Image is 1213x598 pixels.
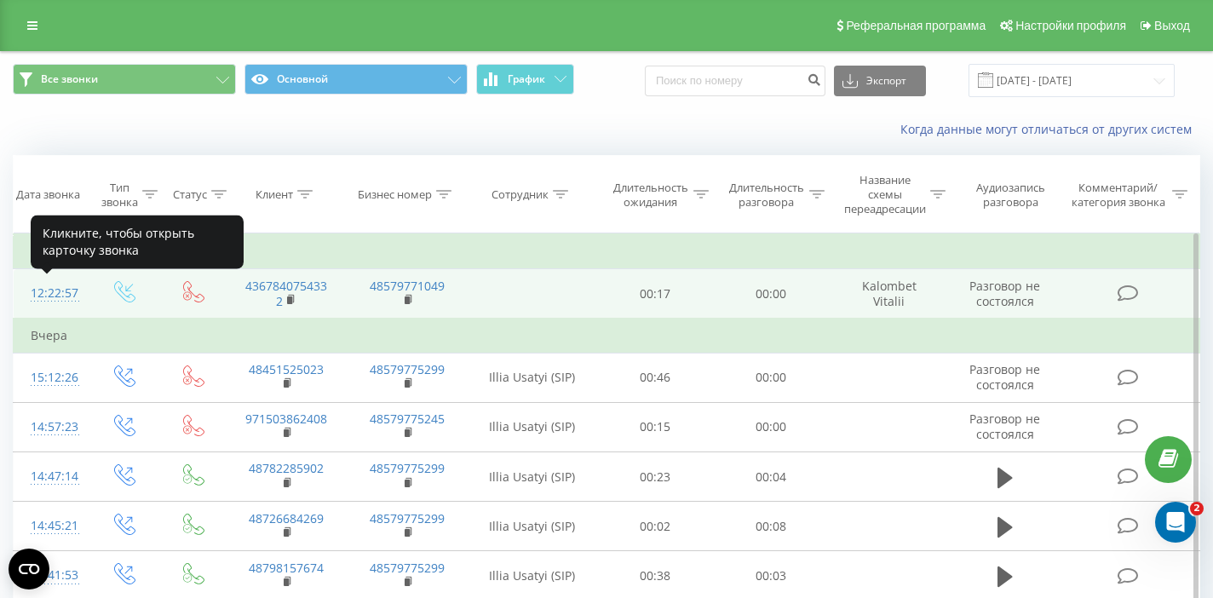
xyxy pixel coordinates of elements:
span: Все звонки [41,72,98,86]
td: Illia Usatyi (SIP) [468,502,597,551]
a: 971503862408 [245,411,327,427]
div: Аудиозапись разговора [964,181,1056,210]
td: Illia Usatyi (SIP) [468,452,597,502]
div: 14:57:23 [31,411,71,444]
span: График [508,73,545,85]
td: 00:02 [597,502,713,551]
button: Open CMP widget [9,549,49,589]
div: 14:41:53 [31,559,71,592]
button: Основной [244,64,468,95]
input: Поиск по номеру [645,66,825,96]
div: Клиент [256,187,293,202]
div: Название схемы переадресации [844,173,926,216]
a: 48579775299 [370,361,445,377]
a: 48579771049 [370,278,445,294]
td: 00:46 [597,353,713,402]
div: 15:12:26 [31,361,71,394]
a: 48798157674 [249,560,324,576]
button: Все звонки [13,64,236,95]
a: 48451525023 [249,361,324,377]
a: 48782285902 [249,460,324,476]
td: 00:00 [713,269,829,319]
div: 14:47:14 [31,460,71,493]
td: 00:23 [597,452,713,502]
span: Разговор не состоялся [969,411,1040,442]
div: Статус [173,187,207,202]
div: Сотрудник [492,187,549,202]
div: Дата звонка [16,187,80,202]
a: 48579775299 [370,460,445,476]
div: 12:22:57 [31,277,71,310]
span: Разговор не состоялся [969,278,1040,309]
div: 14:45:21 [31,509,71,543]
div: Тип звонка [101,181,138,210]
iframe: Intercom live chat [1155,502,1196,543]
a: 48579775299 [370,560,445,576]
a: 48579775245 [370,411,445,427]
span: Реферальная программа [846,19,986,32]
a: 4367840754332 [245,278,327,309]
td: 00:15 [597,402,713,451]
td: 00:04 [713,452,829,502]
span: Разговор не состоялся [969,361,1040,393]
a: 48726684269 [249,510,324,526]
a: Когда данные могут отличаться от других систем [900,121,1200,137]
td: 00:00 [713,353,829,402]
div: Длительность разговора [728,181,805,210]
td: 00:00 [713,402,829,451]
td: Kalombet Vitalii [829,269,949,319]
a: 48579775299 [370,510,445,526]
div: Длительность ожидания [612,181,689,210]
td: 00:17 [597,269,713,319]
button: Экспорт [834,66,926,96]
span: 2 [1190,502,1204,515]
div: Бизнес номер [358,187,432,202]
span: Выход [1154,19,1190,32]
div: Комментарий/категория звонка [1068,181,1168,210]
td: Illia Usatyi (SIP) [468,353,597,402]
span: Настройки профиля [1015,19,1126,32]
button: График [476,64,574,95]
td: Сегодня [14,235,1200,269]
td: Illia Usatyi (SIP) [468,402,597,451]
td: Вчера [14,319,1200,353]
td: 00:08 [713,502,829,551]
div: Кликните, чтобы открыть карточку звонка [31,215,244,268]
